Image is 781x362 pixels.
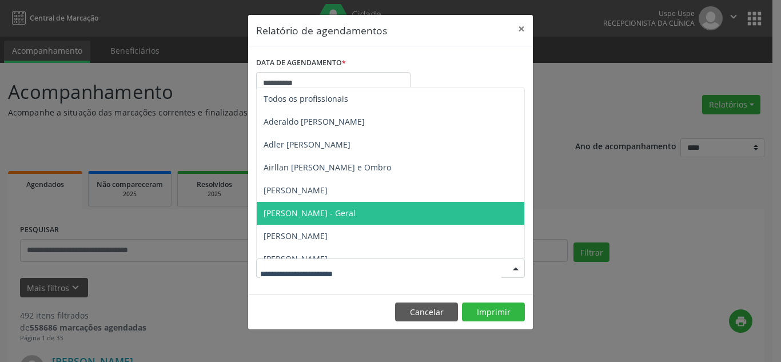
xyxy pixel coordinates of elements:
[264,116,365,127] span: Aderaldo [PERSON_NAME]
[264,208,356,218] span: [PERSON_NAME] - Geral
[256,54,346,72] label: DATA DE AGENDAMENTO
[264,253,328,264] span: [PERSON_NAME]
[462,303,525,322] button: Imprimir
[264,185,328,196] span: [PERSON_NAME]
[264,162,391,173] span: Airllan [PERSON_NAME] e Ombro
[264,230,328,241] span: [PERSON_NAME]
[510,15,533,43] button: Close
[264,93,348,104] span: Todos os profissionais
[256,23,387,38] h5: Relatório de agendamentos
[395,303,458,322] button: Cancelar
[264,139,350,150] span: Adler [PERSON_NAME]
